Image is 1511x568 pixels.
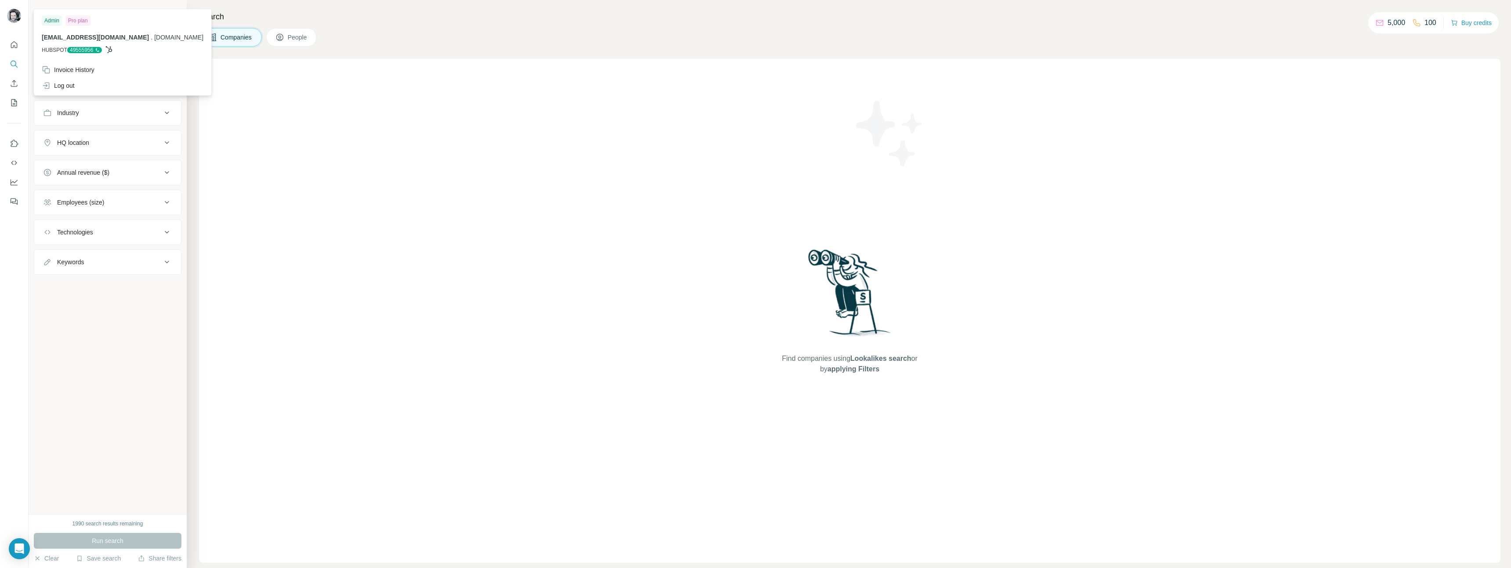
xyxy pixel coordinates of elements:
button: Employees (size) [34,192,181,213]
span: Find companies using or by [779,353,920,374]
button: Share filters [138,554,181,563]
div: Admin [42,15,62,26]
div: Open Intercom Messenger [9,538,30,559]
button: Use Surfe on LinkedIn [7,136,21,151]
button: Feedback [7,194,21,209]
span: [EMAIL_ADDRESS][DOMAIN_NAME] [42,34,149,41]
button: Clear [34,554,59,563]
div: Technologies [57,228,93,237]
span: Lookalikes search [850,355,911,362]
img: Surfe Illustration - Stars [850,94,929,173]
div: Employees (size) [57,198,104,207]
span: applying Filters [828,365,879,373]
img: Avatar [7,9,21,23]
span: . [151,34,152,41]
div: Industry [57,108,79,117]
button: Use Surfe API [7,155,21,171]
div: 1990 search results remaining [72,520,143,528]
div: Invoice History [42,65,94,74]
span: People [288,33,308,42]
button: Search [7,56,21,72]
button: My lists [7,95,21,111]
p: 5,000 [1388,18,1405,28]
button: Technologies [34,222,181,243]
h4: Search [199,11,1500,23]
div: Keywords [57,258,84,266]
div: New search [34,8,61,16]
div: Annual revenue ($) [57,168,109,177]
div: 49555956 [67,47,102,53]
p: 100 [1424,18,1436,28]
span: [DOMAIN_NAME] [154,34,203,41]
span: HUBSPOT [42,46,102,54]
button: Keywords [34,252,181,273]
button: Buy credits [1451,17,1492,29]
button: Dashboard [7,174,21,190]
button: Save search [76,554,121,563]
button: HQ location [34,132,181,153]
button: Enrich CSV [7,75,21,91]
button: Quick start [7,37,21,53]
span: Companies [221,33,253,42]
button: Industry [34,102,181,123]
button: Hide [153,5,187,18]
div: Pro plan [65,15,90,26]
div: Log out [42,81,75,90]
button: Annual revenue ($) [34,162,181,183]
img: Surfe Illustration - Woman searching with binoculars [804,247,896,345]
div: HQ location [57,138,89,147]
